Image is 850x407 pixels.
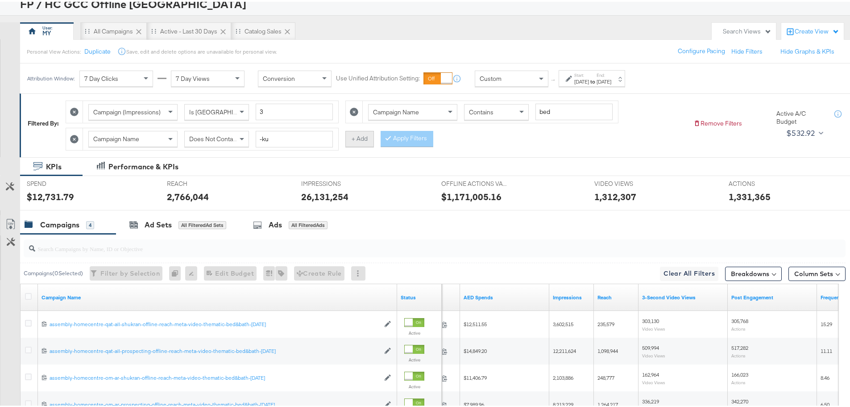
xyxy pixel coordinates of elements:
input: Enter a number [256,102,333,118]
span: SPEND [27,178,94,186]
a: The number of times your ad was served. On mobile apps an ad is counted as served the first time ... [553,292,590,299]
a: assembly-homecentre-om-ar-prospecting-offline-reach-meta-video-thematic-bed&bath-[DATE] [50,399,380,407]
div: Active A/C Budget [776,108,825,124]
span: Conversion [263,73,295,81]
span: Does Not Contain [189,133,238,141]
div: Campaigns [40,218,79,228]
span: 509,994 [642,343,659,349]
div: assembly-homecentre-om-ar-prospecting-offline-reach-meta-video-thematic-bed&bath-[DATE] [50,399,380,407]
span: IMPRESSIONS [301,178,368,186]
div: Filtered By: [28,117,59,126]
span: 2,103,886 [553,373,573,379]
span: 342,270 [731,396,748,403]
a: assembly-homecentre-qat-all-prospecting-offline-reach-meta-video-thematic-bed&bath-[DATE] [50,346,380,353]
a: assembly-homecentre-qat-all-shukran-offline-reach-meta-video-thematic-bed&bath-[DATE] [50,319,380,327]
div: Performance & KPIs [108,160,178,170]
div: 26,131,254 [301,189,348,201]
div: 2,766,044 [167,189,209,201]
span: 8.46 [821,373,829,379]
a: assembly-homecentre-om-ar-shukran-offline-reach-meta-video-thematic-bed&bath-[DATE] [50,373,380,380]
div: Catalog Sales [245,25,282,34]
span: ACTIONS [729,178,796,186]
span: 1,098,944 [597,346,618,352]
span: Contains [469,106,493,114]
span: Campaign (Impressions) [93,106,161,114]
button: Hide Graphs & KPIs [780,46,834,54]
span: Campaign Name [373,106,419,114]
a: Shows the current state of your Ad Campaign. [401,292,438,299]
span: 3,602,515 [553,319,573,326]
div: All Filtered Ads [289,219,328,227]
div: 1,331,365 [729,189,771,201]
div: Campaigns ( 0 Selected) [24,268,83,276]
button: Configure Pacing [672,42,731,58]
button: Breakdowns [725,265,782,279]
sub: Video Views [642,324,665,330]
div: 0 [169,264,185,279]
span: REACH [167,178,234,186]
div: Personal View Actions: [27,46,81,54]
a: The number of times your video was viewed for 3 seconds or more. [642,292,724,299]
span: 303,130 [642,316,659,323]
strong: to [589,76,597,83]
input: Enter a search term [535,102,613,118]
label: Active [404,355,424,361]
span: 12,211,624 [553,346,576,352]
span: $14,849.20 [464,346,487,352]
input: Enter a search term [256,129,333,146]
input: Search Campaigns by Name, ID or Objective [35,235,770,252]
span: ↑ [549,77,558,80]
button: Column Sets [788,265,846,279]
div: Drag to reorder tab [151,27,156,32]
label: Start: [574,71,589,76]
div: MY [42,27,51,36]
span: Campaign Name [93,133,139,141]
label: Active [404,382,424,388]
span: 7 Day Views [176,73,210,81]
span: 6.50 [821,399,829,406]
label: Use Unified Attribution Setting: [336,73,420,81]
sub: Actions [731,351,746,357]
div: [DATE] [574,76,589,84]
span: 11.11 [821,346,832,352]
button: $532.92 [783,124,825,138]
div: Create View [795,25,839,34]
sub: Actions [731,378,746,383]
span: 8,213,229 [553,399,573,406]
span: 1,264,217 [597,399,618,406]
button: Clear All Filters [660,265,718,279]
span: Is [GEOGRAPHIC_DATA] [189,106,257,114]
div: $1,171,005.16 [441,189,502,201]
span: $11,406.79 [464,373,487,379]
div: Search Views [723,25,771,34]
span: 336,219 [642,396,659,403]
div: KPIs [46,160,62,170]
span: Clear All Filters [663,266,715,277]
span: VIDEO VIEWS [594,178,661,186]
button: + Add [345,129,374,145]
a: Your campaign name. [41,292,394,299]
div: [DATE] [597,76,611,84]
div: assembly-homecentre-om-ar-shukran-offline-reach-meta-video-thematic-bed&bath-[DATE] [50,373,380,380]
a: The number of actions related to your Page's posts as a result of your ad. [731,292,813,299]
span: 166,023 [731,369,748,376]
span: Custom [480,73,502,81]
span: OFFLINE ACTIONS VALUE [441,178,508,186]
span: 7 Day Clicks [84,73,118,81]
div: $12,731.79 [27,189,74,201]
div: Drag to reorder tab [236,27,240,32]
span: 162,964 [642,369,659,376]
div: 4 [86,219,94,227]
span: 235,579 [597,319,614,326]
button: Duplicate [84,46,111,54]
label: End: [597,71,611,76]
div: Save, edit and delete options are unavailable for personal view. [126,46,277,54]
span: 248,777 [597,373,614,379]
div: Drag to reorder tab [85,27,90,32]
div: All Campaigns [94,25,133,34]
div: Attribution Window: [27,74,75,80]
div: Ads [269,218,282,228]
div: All Filtered Ad Sets [178,219,226,227]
